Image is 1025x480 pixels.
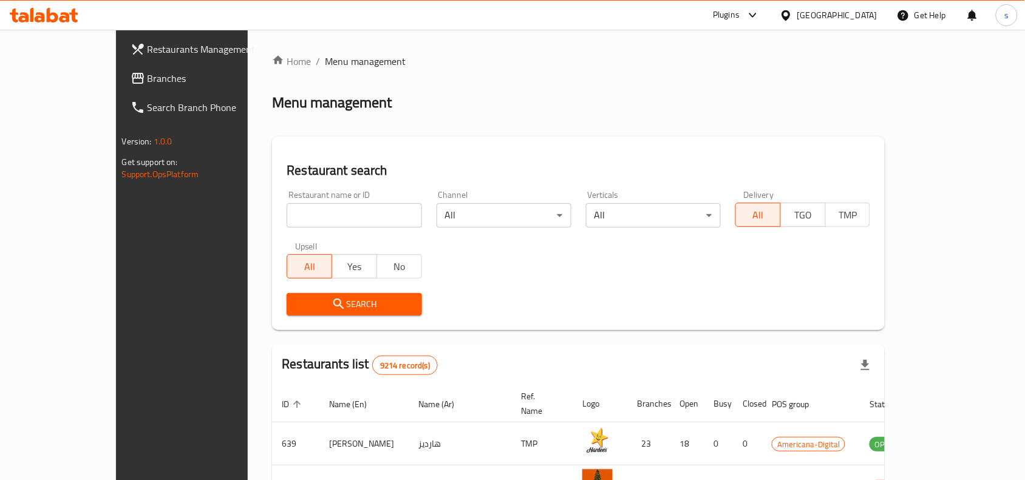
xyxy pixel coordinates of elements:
span: Get support on: [122,154,178,170]
button: TMP [825,203,871,227]
td: 0 [704,422,733,465]
span: Menu management [325,54,406,69]
span: All [292,258,327,275]
span: Yes [337,258,372,275]
td: 639 [272,422,319,465]
span: Restaurants Management [148,42,278,56]
td: 23 [627,422,670,465]
td: [PERSON_NAME] [319,422,409,465]
span: TMP [831,206,866,224]
button: All [735,203,781,227]
th: Logo [573,385,627,422]
th: Open [670,385,704,422]
div: Export file [851,351,880,380]
span: POS group [772,397,825,411]
span: ID [282,397,305,411]
span: Ref. Name [521,389,558,418]
button: No [376,254,422,279]
th: Busy [704,385,733,422]
td: TMP [511,422,573,465]
button: Search [287,293,421,316]
span: No [382,258,417,275]
div: Total records count [372,356,438,375]
span: Search Branch Phone [148,100,278,115]
span: All [741,206,776,224]
div: All [437,203,571,228]
a: Support.OpsPlatform [122,166,199,182]
a: Home [272,54,311,69]
th: Closed [733,385,762,422]
span: Status [870,397,909,411]
span: s [1004,8,1009,22]
span: 9214 record(s) [373,360,437,371]
span: TGO [786,206,821,224]
button: Yes [332,254,377,279]
th: Branches [627,385,670,422]
td: هارديز [409,422,511,465]
div: [GEOGRAPHIC_DATA] [797,8,877,22]
button: TGO [780,203,826,227]
td: 0 [733,422,762,465]
nav: breadcrumb [272,54,885,69]
h2: Restaurant search [287,161,870,180]
div: Plugins [713,8,740,22]
button: All [287,254,332,279]
label: Upsell [295,242,318,251]
img: Hardee's [582,426,613,456]
span: Name (En) [329,397,383,411]
div: OPEN [870,437,899,451]
h2: Menu management [272,93,392,112]
a: Branches [121,64,287,93]
span: 1.0.0 [154,134,172,149]
span: Name (Ar) [418,397,470,411]
a: Restaurants Management [121,35,287,64]
span: Americana-Digital [772,438,845,451]
li: / [316,54,320,69]
span: Search [296,297,412,312]
input: Search for restaurant name or ID.. [287,203,421,228]
label: Delivery [744,191,774,199]
div: All [586,203,721,228]
h2: Restaurants list [282,355,438,375]
span: Branches [148,71,278,86]
span: OPEN [870,438,899,451]
span: Version: [122,134,152,149]
td: 18 [670,422,704,465]
a: Search Branch Phone [121,93,287,122]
